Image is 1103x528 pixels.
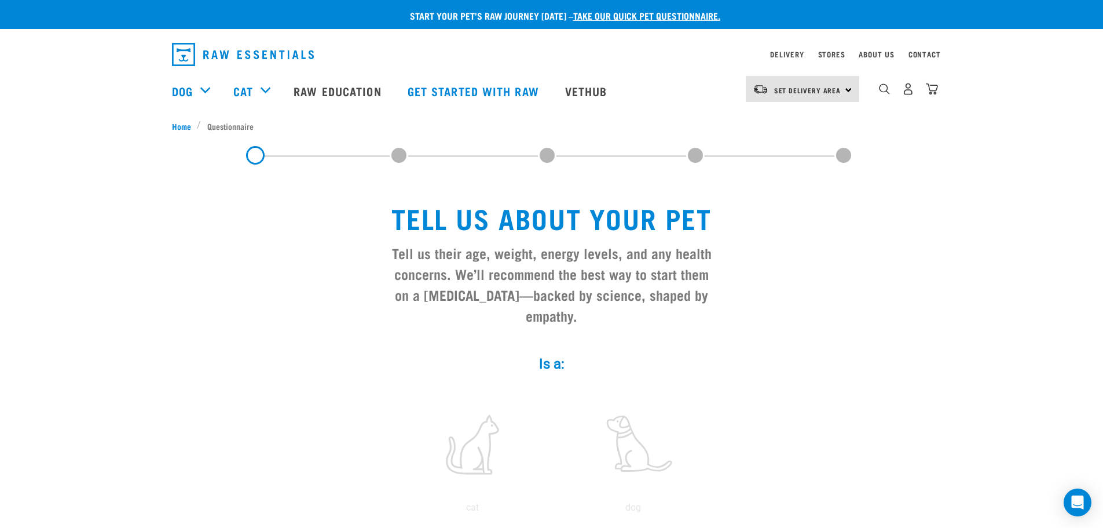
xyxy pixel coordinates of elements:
a: Cat [233,82,253,100]
a: Dog [172,82,193,100]
span: Set Delivery Area [774,88,841,92]
label: Is a: [378,354,725,374]
a: take our quick pet questionnaire. [573,13,720,18]
h1: Tell us about your pet [387,202,716,233]
nav: dropdown navigation [163,38,941,71]
a: Vethub [554,68,622,114]
div: Open Intercom Messenger [1064,489,1091,516]
a: Stores [818,52,845,56]
p: cat [394,501,551,515]
img: home-icon-1@2x.png [879,83,890,94]
p: dog [555,501,712,515]
img: home-icon@2x.png [926,83,938,95]
a: Contact [908,52,941,56]
nav: breadcrumbs [172,120,932,132]
img: Raw Essentials Logo [172,43,314,66]
a: About Us [859,52,894,56]
a: Get started with Raw [396,68,554,114]
a: Raw Education [282,68,395,114]
img: van-moving.png [753,84,768,94]
img: user.png [902,83,914,95]
span: Home [172,120,191,132]
h3: Tell us their age, weight, energy levels, and any health concerns. We’ll recommend the best way t... [387,242,716,326]
a: Home [172,120,197,132]
a: Delivery [770,52,804,56]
